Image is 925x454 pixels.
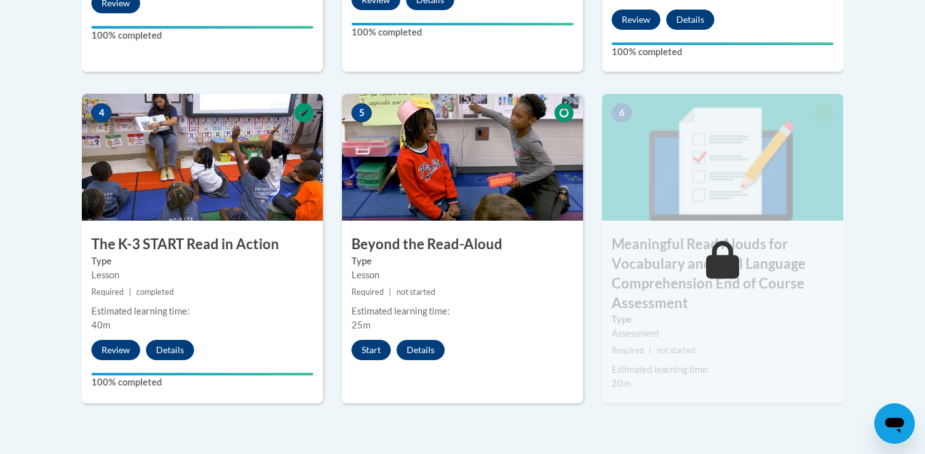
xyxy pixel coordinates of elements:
[91,320,110,330] span: 40m
[351,287,384,297] span: Required
[351,320,371,330] span: 25m
[342,94,583,221] img: Course Image
[82,235,323,254] h3: The K-3 START Read in Action
[351,304,574,318] div: Estimated learning time:
[91,340,140,360] button: Review
[136,287,174,297] span: completed
[612,103,632,122] span: 6
[342,235,583,254] h3: Beyond the Read-Aloud
[612,363,834,377] div: Estimated learning time:
[91,304,313,318] div: Estimated learning time:
[389,287,391,297] span: |
[351,103,372,122] span: 5
[351,25,574,39] label: 100% completed
[91,268,313,282] div: Lesson
[351,23,574,25] div: Your progress
[82,94,323,221] img: Course Image
[612,313,834,327] label: Type
[351,254,574,268] label: Type
[612,327,834,340] div: Assessment
[612,346,644,355] span: Required
[129,287,131,297] span: |
[351,268,574,282] div: Lesson
[146,340,194,360] button: Details
[602,94,843,221] img: Course Image
[657,346,695,355] span: not started
[91,375,313,389] label: 100% completed
[612,378,631,389] span: 20m
[649,346,652,355] span: |
[91,373,313,375] div: Your progress
[351,340,391,360] button: Start
[612,45,834,59] label: 100% completed
[612,42,834,45] div: Your progress
[397,287,435,297] span: not started
[91,254,313,268] label: Type
[602,235,843,313] h3: Meaningful Read Alouds for Vocabulary and Oral Language Comprehension End of Course Assessment
[397,340,445,360] button: Details
[91,26,313,29] div: Your progress
[666,10,714,30] button: Details
[91,287,124,297] span: Required
[91,103,112,122] span: 4
[874,403,915,444] iframe: Button to launch messaging window
[612,10,660,30] button: Review
[91,29,313,42] label: 100% completed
